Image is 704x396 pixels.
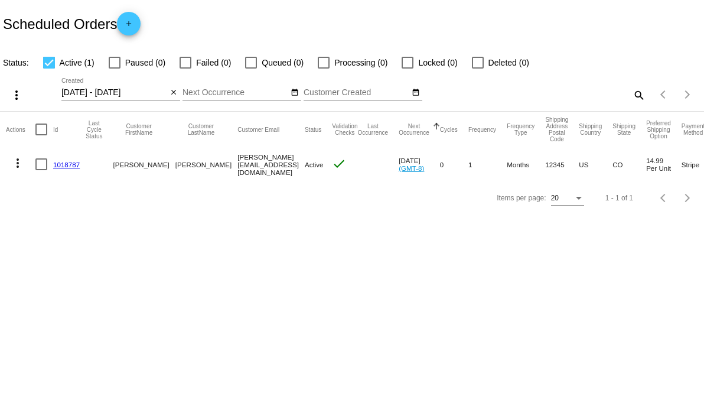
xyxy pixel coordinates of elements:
[551,194,584,203] mat-select: Items per page:
[418,56,457,70] span: Locked (0)
[545,116,568,142] button: Change sorting for ShippingPostcode
[468,147,507,181] mat-cell: 1
[440,147,468,181] mat-cell: 0
[113,147,175,181] mat-cell: [PERSON_NAME]
[53,126,58,133] button: Change sorting for Id
[61,88,168,98] input: Created
[646,147,682,181] mat-cell: 14.99 Per Unit
[196,56,231,70] span: Failed (0)
[305,161,324,168] span: Active
[399,123,429,136] button: Change sorting for NextOccurrenceUtc
[612,147,646,181] mat-cell: CO
[9,88,24,102] mat-icon: more_vert
[113,123,164,136] button: Change sorting for CustomerFirstName
[612,123,635,136] button: Change sorting for ShippingState
[237,147,305,181] mat-cell: [PERSON_NAME][EMAIL_ADDRESS][DOMAIN_NAME]
[676,186,699,210] button: Next page
[579,147,612,181] mat-cell: US
[399,147,440,181] mat-cell: [DATE]
[468,126,496,133] button: Change sorting for Frequency
[182,88,289,98] input: Next Occurrence
[11,156,25,170] mat-icon: more_vert
[440,126,458,133] button: Change sorting for Cycles
[305,126,321,133] button: Change sorting for Status
[170,88,178,98] mat-icon: close
[175,123,227,136] button: Change sorting for CustomerLastName
[488,56,529,70] span: Deleted (0)
[507,123,534,136] button: Change sorting for FrequencyType
[175,147,237,181] mat-cell: [PERSON_NAME]
[122,20,136,34] mat-icon: add
[412,88,420,98] mat-icon: date_range
[545,147,579,181] mat-cell: 12345
[357,123,388,136] button: Change sorting for LastOccurrenceUtc
[237,126,279,133] button: Change sorting for CustomerEmail
[60,56,94,70] span: Active (1)
[652,83,676,106] button: Previous page
[676,83,699,106] button: Next page
[605,194,633,202] div: 1 - 1 of 1
[291,88,299,98] mat-icon: date_range
[3,58,29,67] span: Status:
[53,161,80,168] a: 1018787
[6,112,35,147] mat-header-cell: Actions
[646,120,671,139] button: Change sorting for PreferredShippingOption
[304,88,410,98] input: Customer Created
[551,194,559,202] span: 20
[507,147,545,181] mat-cell: Months
[399,164,424,172] a: (GMT-8)
[631,86,646,104] mat-icon: search
[125,56,165,70] span: Paused (0)
[334,56,387,70] span: Processing (0)
[86,120,102,139] button: Change sorting for LastProcessingCycleId
[332,157,346,171] mat-icon: check
[3,12,141,35] h2: Scheduled Orders
[262,56,304,70] span: Queued (0)
[497,194,546,202] div: Items per page:
[652,186,676,210] button: Previous page
[332,112,357,147] mat-header-cell: Validation Checks
[579,123,602,136] button: Change sorting for ShippingCountry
